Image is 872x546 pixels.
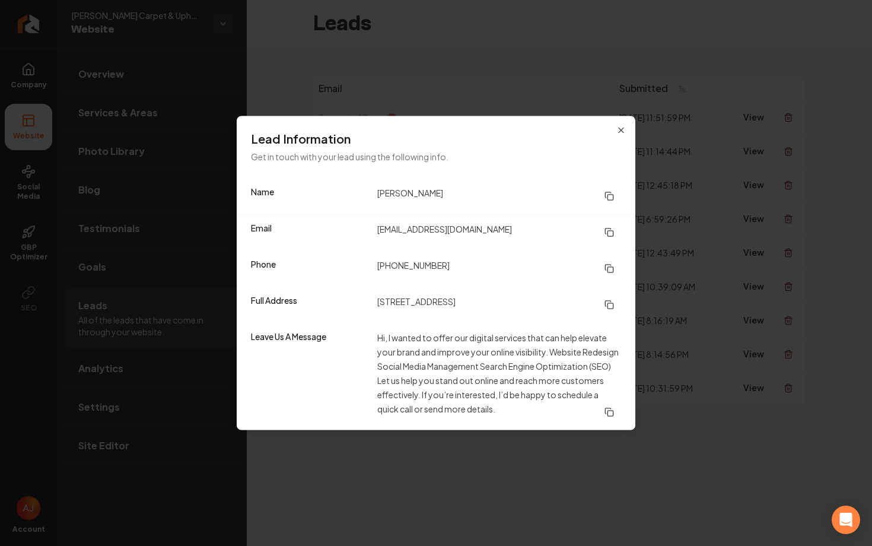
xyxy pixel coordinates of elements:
dt: Full Address [251,294,368,316]
dd: [PHONE_NUMBER] [377,258,621,280]
dt: Phone [251,258,368,280]
dd: Hi, I wanted to offer our digital services that can help elevate your brand and improve your onli... [377,331,621,423]
h3: Lead Information [251,131,621,147]
dt: Leave Us A Message [251,331,368,423]
dd: [STREET_ADDRESS] [377,294,621,316]
dt: Name [251,186,368,207]
dd: [EMAIL_ADDRESS][DOMAIN_NAME] [377,222,621,243]
dd: [PERSON_NAME] [377,186,621,207]
p: Get in touch with your lead using the following info. [251,150,621,164]
dt: Email [251,222,368,243]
